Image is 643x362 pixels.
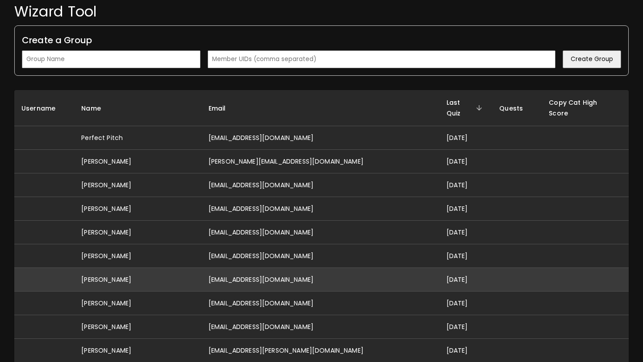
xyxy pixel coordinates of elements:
input: Member UIDs (comma separated) [208,50,555,68]
td: [PERSON_NAME][EMAIL_ADDRESS][DOMAIN_NAME] [201,150,439,173]
td: [DATE] [439,126,493,150]
td: [DATE] [439,173,493,197]
td: [EMAIL_ADDRESS][DOMAIN_NAME] [201,221,439,244]
td: [DATE] [439,268,493,292]
td: [DATE] [439,244,493,268]
td: [DATE] [439,292,493,315]
h6: Create a Group [22,33,621,47]
h4: Wizard Tool [14,3,629,21]
td: [DATE] [439,315,493,339]
td: [PERSON_NAME] [74,315,201,339]
td: [EMAIL_ADDRESS][DOMAIN_NAME] [201,244,439,268]
input: Group Name [22,50,200,68]
td: [EMAIL_ADDRESS][DOMAIN_NAME] [201,292,439,315]
td: [PERSON_NAME] [74,292,201,315]
td: [PERSON_NAME] [74,197,201,221]
td: [EMAIL_ADDRESS][DOMAIN_NAME] [201,197,439,221]
span: Copy Cat High Score [549,97,622,119]
td: [PERSON_NAME] [74,150,201,173]
td: [EMAIL_ADDRESS][DOMAIN_NAME] [201,268,439,292]
td: [DATE] [439,221,493,244]
span: Quests [499,103,534,114]
td: [EMAIL_ADDRESS][DOMAIN_NAME] [201,315,439,339]
td: [PERSON_NAME] [74,244,201,268]
span: Last Quiz [447,97,485,119]
td: [DATE] [439,150,493,173]
td: Perfect Pitch [74,126,201,150]
td: [PERSON_NAME] [74,221,201,244]
span: Name [81,103,113,114]
button: Create Group [563,50,621,68]
td: [DATE] [439,197,493,221]
td: [PERSON_NAME] [74,173,201,197]
span: Email [209,103,238,114]
span: Username [21,103,67,114]
td: [PERSON_NAME] [74,268,201,292]
td: [EMAIL_ADDRESS][DOMAIN_NAME] [201,126,439,150]
td: [EMAIL_ADDRESS][DOMAIN_NAME] [201,173,439,197]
